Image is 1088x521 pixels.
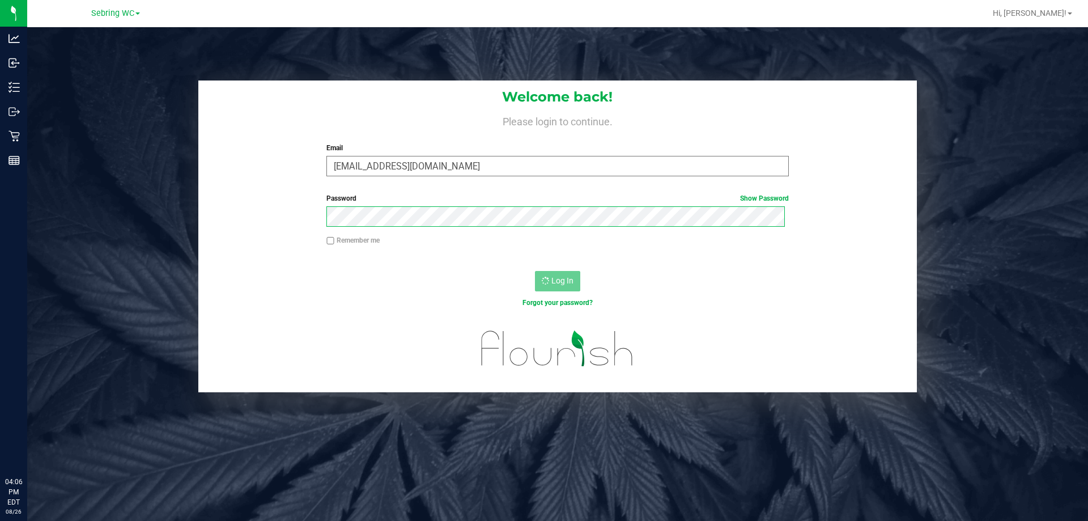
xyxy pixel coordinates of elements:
[198,113,917,127] h4: Please login to continue.
[993,9,1066,18] span: Hi, [PERSON_NAME]!
[8,130,20,142] inline-svg: Retail
[326,235,380,245] label: Remember me
[326,194,356,202] span: Password
[5,507,22,516] p: 08/26
[535,271,580,291] button: Log In
[740,194,789,202] a: Show Password
[8,155,20,166] inline-svg: Reports
[8,57,20,69] inline-svg: Inbound
[467,320,647,378] img: flourish_logo.svg
[8,82,20,93] inline-svg: Inventory
[326,143,788,153] label: Email
[5,477,22,507] p: 04:06 PM EDT
[551,276,573,285] span: Log In
[198,90,917,104] h1: Welcome back!
[8,106,20,117] inline-svg: Outbound
[326,237,334,245] input: Remember me
[522,299,593,307] a: Forgot your password?
[8,33,20,44] inline-svg: Analytics
[91,9,134,18] span: Sebring WC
